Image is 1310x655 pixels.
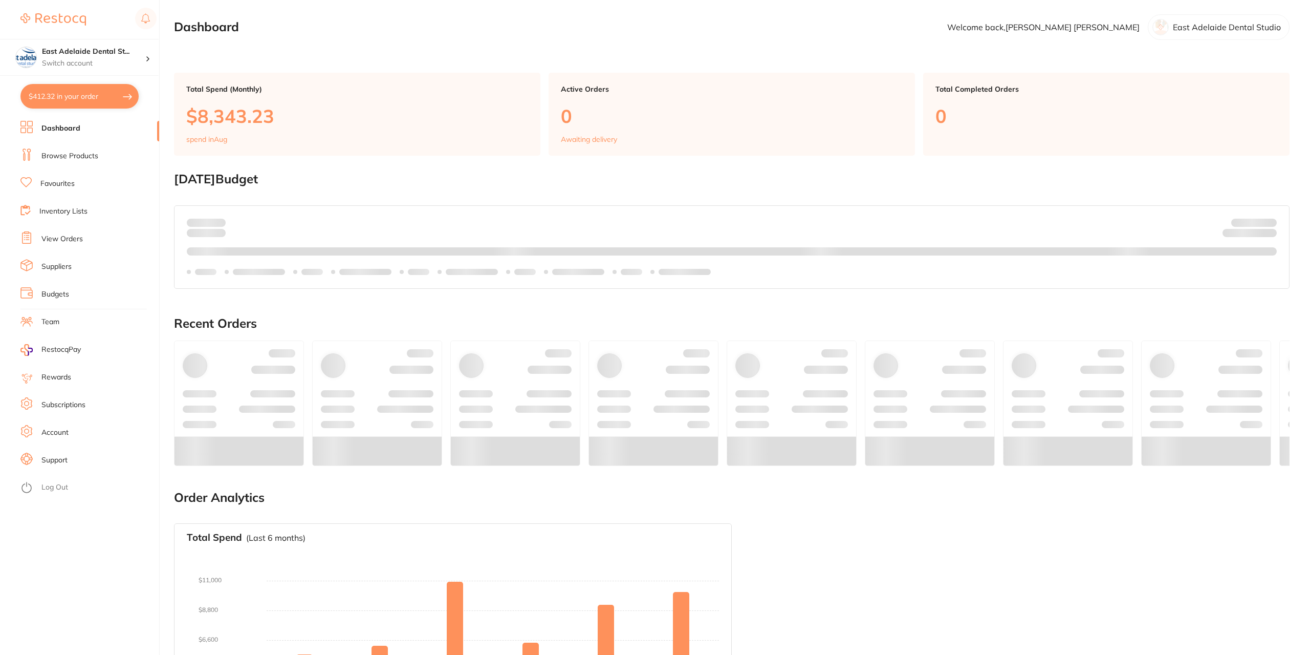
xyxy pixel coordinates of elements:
[659,268,711,276] p: Labels extended
[40,179,75,189] a: Favourites
[187,218,226,226] p: Spent:
[39,206,88,217] a: Inventory Lists
[20,344,81,356] a: RestocqPay
[20,8,86,31] a: Restocq Logo
[187,227,226,239] p: month
[41,372,71,383] a: Rewards
[923,73,1290,156] a: Total Completed Orders0
[20,84,139,109] button: $412.32 in your order
[41,234,83,244] a: View Orders
[1231,218,1277,226] p: Budget:
[186,105,528,126] p: $8,343.23
[552,268,604,276] p: Labels extended
[41,123,80,134] a: Dashboard
[233,268,285,276] p: Labels extended
[935,105,1277,126] p: 0
[187,532,242,543] h3: Total Spend
[549,73,915,156] a: Active Orders0Awaiting delivery
[1173,23,1281,32] p: East Adelaide Dental Studio
[947,23,1140,32] p: Welcome back, [PERSON_NAME] [PERSON_NAME]
[621,268,642,276] p: Labels
[41,151,98,161] a: Browse Products
[20,480,156,496] button: Log Out
[339,268,391,276] p: Labels extended
[41,400,85,410] a: Subscriptions
[174,172,1290,186] h2: [DATE] Budget
[446,268,498,276] p: Labels extended
[174,491,1290,505] h2: Order Analytics
[186,135,227,143] p: spend in Aug
[246,533,305,542] p: (Last 6 months)
[41,482,68,493] a: Log Out
[20,344,33,356] img: RestocqPay
[1257,218,1277,227] strong: $NaN
[186,85,528,93] p: Total Spend (Monthly)
[41,428,69,438] a: Account
[561,105,903,126] p: 0
[208,218,226,227] strong: $0.00
[174,73,540,156] a: Total Spend (Monthly)$8,343.23spend inAug
[174,316,1290,331] h2: Recent Orders
[42,58,145,69] p: Switch account
[301,268,323,276] p: Labels
[174,20,239,34] h2: Dashboard
[20,13,86,26] img: Restocq Logo
[41,455,68,466] a: Support
[41,289,69,300] a: Budgets
[1222,227,1277,239] p: Remaining:
[561,135,617,143] p: Awaiting delivery
[1259,230,1277,240] strong: $0.00
[195,268,216,276] p: Labels
[42,47,145,57] h4: East Adelaide Dental Studio
[41,345,81,355] span: RestocqPay
[41,317,59,327] a: Team
[514,268,536,276] p: Labels
[935,85,1277,93] p: Total Completed Orders
[561,85,903,93] p: Active Orders
[16,47,36,68] img: East Adelaide Dental Studio
[408,268,429,276] p: Labels
[41,262,72,272] a: Suppliers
